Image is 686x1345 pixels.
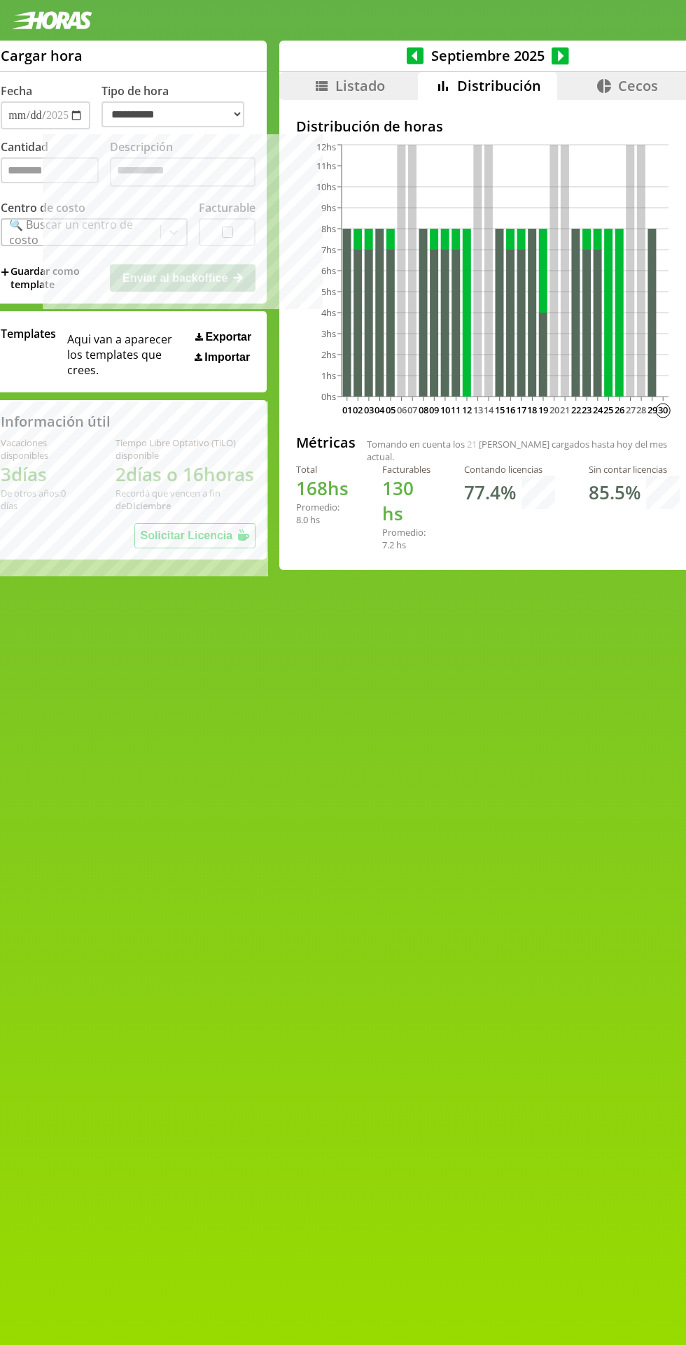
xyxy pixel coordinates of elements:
[589,480,640,505] h1: 85.5 %
[1,326,56,341] span: Templates
[335,76,385,95] span: Listado
[467,438,477,450] span: 21
[464,480,516,505] h1: 77.4 %
[321,390,336,403] tspan: 0hs
[386,404,395,416] text: 05
[382,476,414,501] span: 130
[464,463,555,476] div: Contando licencias
[374,404,385,416] text: 04
[101,83,255,129] label: Tipo de hora
[199,200,255,215] label: Facturable
[382,463,430,476] div: Facturables
[296,476,349,501] h1: hs
[296,433,356,452] h2: Métricas
[647,404,657,416] text: 29
[382,526,430,551] div: Promedio: hs
[593,404,603,416] text: 24
[321,285,336,298] tspan: 5hs
[1,412,111,431] h2: Información útil
[538,404,548,416] text: 19
[321,348,336,361] tspan: 2hs
[126,499,171,512] b: Diciembre
[440,404,450,416] text: 10
[1,264,9,291] span: +
[517,404,526,416] text: 17
[191,330,255,344] button: Exportar
[396,404,406,416] text: 06
[1,487,82,512] div: De otros años: 0 días
[429,404,439,416] text: 09
[1,157,99,183] input: Cantidad
[296,117,680,136] h2: Distribución de horas
[296,463,349,476] div: Total
[110,157,255,187] textarea: Descripción
[549,404,559,416] text: 20
[1,46,83,65] h1: Cargar hora
[321,306,336,319] tspan: 4hs
[1,139,110,190] label: Cantidad
[141,529,233,541] span: Solicitar Licencia
[484,404,494,416] text: 14
[407,404,417,416] text: 07
[316,180,336,193] tspan: 10hs
[321,201,336,214] tspan: 9hs
[618,76,658,95] span: Cecos
[9,217,159,248] div: 🔍 Buscar un centro de costo
[367,438,680,463] span: Tomando en cuenta los [PERSON_NAME] cargados hasta hoy del mes actual.
[205,331,251,343] span: Exportar
[560,404,570,416] text: 21
[296,476,328,501] span: 168
[419,404,428,416] text: 08
[1,264,110,291] span: +Guardar como template
[296,513,308,526] span: 8.0
[11,11,92,29] img: logotipo
[342,404,352,416] text: 01
[382,539,394,551] span: 7.2
[527,404,537,416] text: 18
[296,501,349,526] div: Promedio: hs
[462,404,472,416] text: 12
[321,243,336,256] tspan: 7hs
[110,139,255,190] label: Descripción
[472,404,482,416] text: 13
[451,404,461,416] text: 11
[1,462,82,487] h1: 3 días
[589,463,680,476] div: Sin contar licencias
[603,404,613,416] text: 25
[1,200,85,215] label: Centro de costo
[316,159,336,172] tspan: 11hs
[316,141,336,154] tspan: 12hs
[625,404,635,416] text: 27
[636,404,646,416] text: 28
[570,404,580,416] text: 22
[505,404,515,416] text: 16
[115,462,255,487] h1: 2 días o 16 horas
[67,326,185,378] span: Aqui van a aparecer los templates que crees.
[615,404,624,416] text: 26
[382,476,430,526] h1: hs
[321,264,336,277] tspan: 6hs
[582,404,591,416] text: 23
[115,436,255,462] div: Tiempo Libre Optativo (TiLO) disponible
[321,222,336,235] tspan: 8hs
[364,404,374,416] text: 03
[134,523,256,548] button: Solicitar Licencia
[321,369,336,382] tspan: 1hs
[101,101,244,127] select: Tipo de hora
[204,351,250,364] span: Importar
[457,76,541,95] span: Distribución
[321,327,336,340] tspan: 3hs
[353,404,363,416] text: 02
[423,46,552,65] span: Septiembre 2025
[115,487,255,512] div: Recordá que vencen a fin de
[658,404,668,416] text: 30
[1,436,82,462] div: Vacaciones disponibles
[1,83,32,99] label: Fecha
[495,404,505,416] text: 15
